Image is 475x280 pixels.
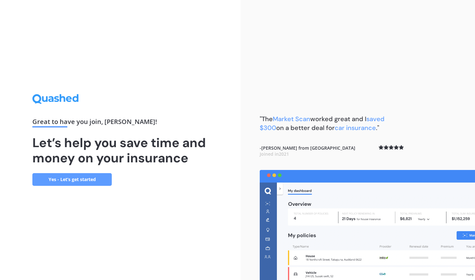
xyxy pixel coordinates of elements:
[335,124,376,132] span: car insurance
[260,170,475,280] img: dashboard.webp
[260,115,385,132] b: "The worked great and I on a better deal for ."
[32,135,208,166] h1: Let’s help you save time and money on your insurance
[260,145,355,157] b: - [PERSON_NAME] from [GEOGRAPHIC_DATA]
[32,119,208,127] div: Great to have you join , [PERSON_NAME] !
[32,173,112,186] a: Yes - Let’s get started
[260,115,385,132] span: saved $300
[273,115,310,123] span: Market Scan
[260,151,289,157] span: Joined in 2021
